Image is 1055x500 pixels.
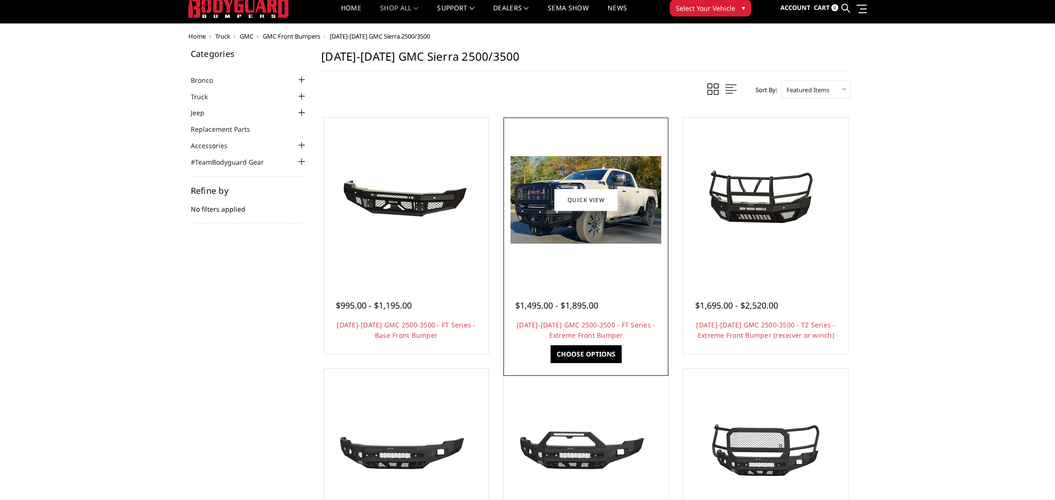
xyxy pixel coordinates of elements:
[336,300,412,311] span: $995.00 - $1,195.00
[191,92,219,102] a: Truck
[326,120,487,280] a: 2024-2025 GMC 2500-3500 - FT Series - Base Front Bumper 2024-2025 GMC 2500-3500 - FT Series - Bas...
[548,5,589,23] a: SEMA Show
[676,3,735,13] span: Select Your Vehicle
[191,141,239,151] a: Accessories
[780,3,811,12] span: Account
[215,32,230,40] a: Truck
[341,5,361,23] a: Home
[696,320,835,340] a: [DATE]-[DATE] GMC 2500-3500 - T2 Series - Extreme Front Bumper (receiver or winch)
[337,320,475,340] a: [DATE]-[DATE] GMC 2500-3500 - FT Series - Base Front Bumper
[380,5,418,23] a: shop all
[321,49,851,71] h1: [DATE]-[DATE] GMC Sierra 2500/3500
[493,5,529,23] a: Dealers
[750,83,777,97] label: Sort By:
[330,32,430,40] span: [DATE]-[DATE] GMC Sierra 2500/3500
[437,5,474,23] a: Support
[191,108,216,118] a: Jeep
[191,186,308,195] h5: Refine by
[191,186,308,224] div: No filters applied
[511,156,661,244] img: 2024-2026 GMC 2500-3500 - FT Series - Extreme Front Bumper
[506,120,666,280] a: 2024-2026 GMC 2500-3500 - FT Series - Extreme Front Bumper 2024-2026 GMC 2500-3500 - FT Series - ...
[191,75,225,85] a: Bronco
[515,300,598,311] span: $1,495.00 - $1,895.00
[240,32,253,40] a: GMC
[608,5,627,23] a: News
[191,157,276,167] a: #TeamBodyguard Gear
[551,345,622,363] a: Choose Options
[1008,455,1055,500] iframe: Chat Widget
[814,3,830,12] span: Cart
[742,3,745,13] span: ▾
[686,120,846,280] a: 2024-2026 GMC 2500-3500 - T2 Series - Extreme Front Bumper (receiver or winch) 2024-2026 GMC 2500...
[695,300,778,311] span: $1,695.00 - $2,520.00
[191,124,262,134] a: Replacement Parts
[191,49,308,58] h5: Categories
[263,32,320,40] a: GMC Front Bumpers
[831,4,838,11] span: 0
[188,32,206,40] a: Home
[517,320,655,340] a: [DATE]-[DATE] GMC 2500-3500 - FT Series - Extreme Front Bumper
[554,189,617,211] a: Quick view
